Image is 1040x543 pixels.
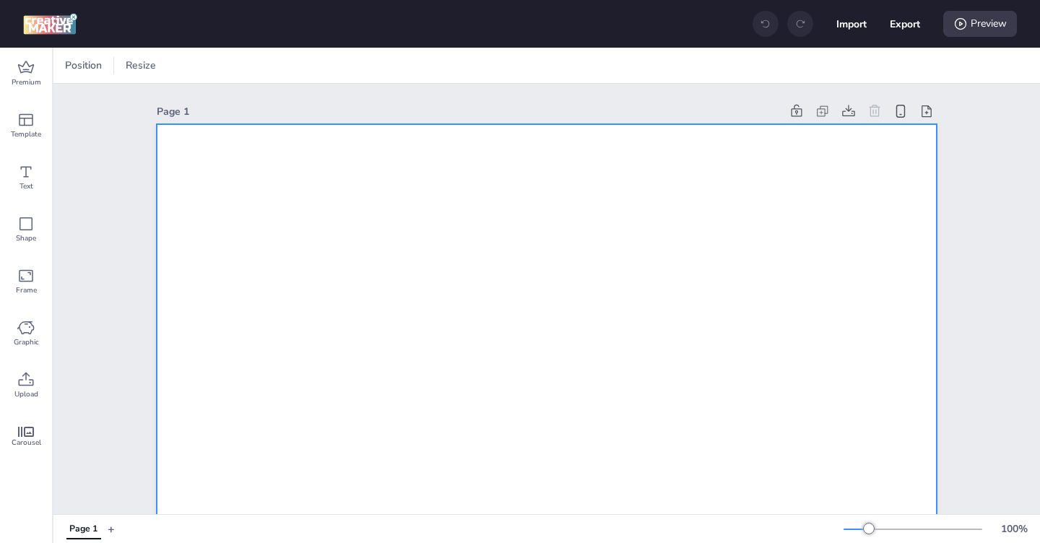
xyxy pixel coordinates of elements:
[890,9,920,39] button: Export
[19,181,33,192] span: Text
[16,284,37,296] span: Frame
[12,437,41,448] span: Carousel
[836,9,867,39] button: Import
[14,336,39,348] span: Graphic
[11,129,41,140] span: Template
[59,516,108,542] div: Tabs
[23,13,77,35] img: logo Creative Maker
[14,388,38,400] span: Upload
[157,104,781,119] div: Page 1
[123,58,159,73] span: Resize
[997,521,1031,537] div: 100 %
[943,11,1017,37] div: Preview
[69,523,97,536] div: Page 1
[16,233,36,244] span: Shape
[108,516,115,542] button: +
[62,58,105,73] span: Position
[12,77,41,88] span: Premium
